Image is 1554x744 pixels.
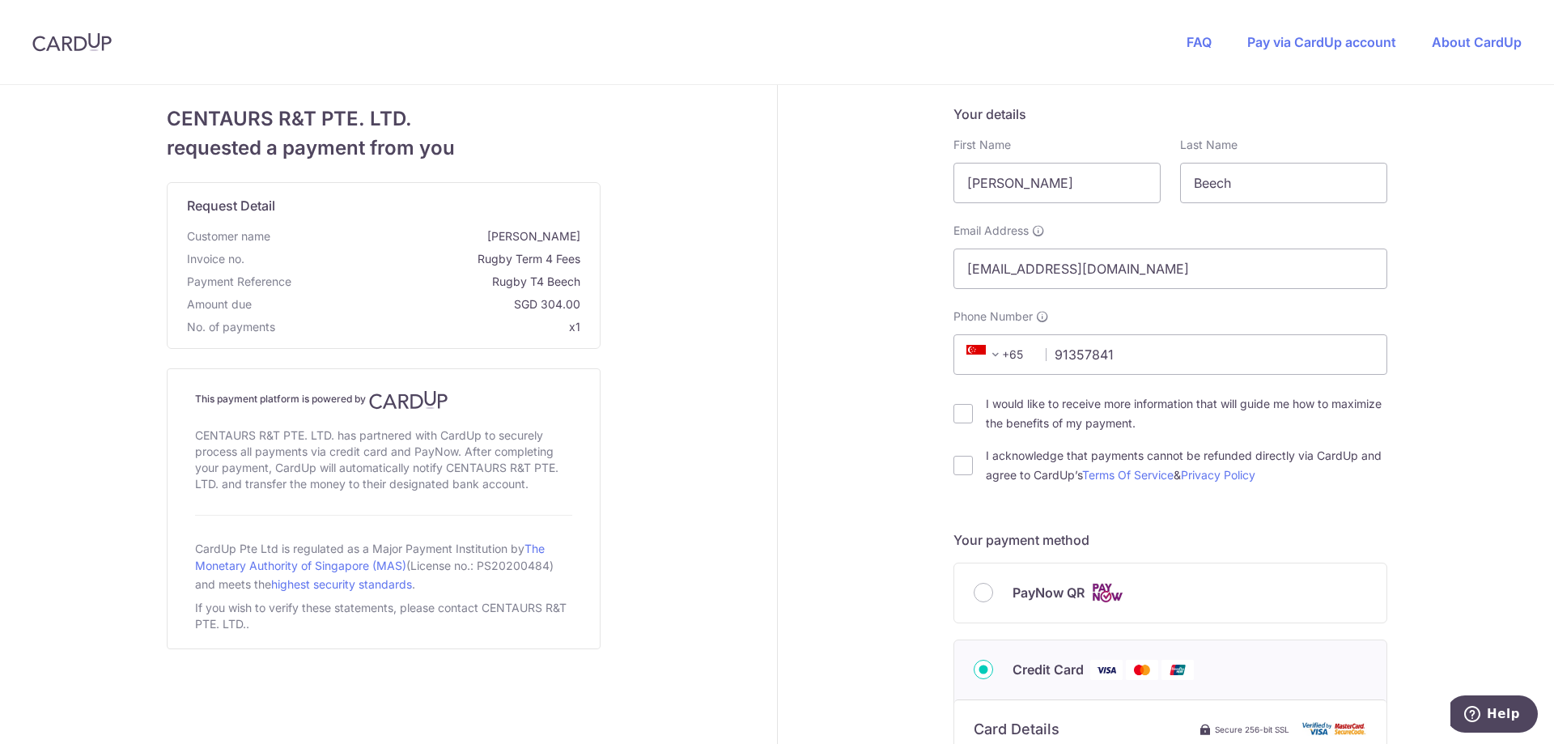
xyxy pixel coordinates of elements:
[966,345,1005,364] span: +65
[953,223,1029,239] span: Email Address
[167,134,601,163] span: requested a payment from you
[986,394,1387,433] label: I would like to receive more information that will guide me how to maximize the benefits of my pa...
[974,583,1367,603] div: PayNow QR Cards logo
[258,296,580,312] span: SGD 304.00
[1450,695,1538,736] iframe: Opens a widget where you can find more information
[1090,660,1123,680] img: Visa
[974,660,1367,680] div: Credit Card Visa Mastercard Union Pay
[277,228,580,244] span: [PERSON_NAME]
[953,308,1033,325] span: Phone Number
[1161,660,1194,680] img: Union Pay
[195,597,572,636] div: If you wish to verify these statements, please contact CENTAURS R&T PTE. LTD..
[195,424,572,495] div: CENTAURS R&T PTE. LTD. has partnered with CardUp to securely process all payments via credit card...
[1187,34,1212,50] a: FAQ
[1013,660,1084,679] span: Credit Card
[953,530,1387,550] h5: Your payment method
[953,137,1011,153] label: First Name
[953,163,1161,203] input: First name
[167,104,601,134] span: CENTAURS R&T PTE. LTD.
[195,535,572,597] div: CardUp Pte Ltd is regulated as a Major Payment Institution by (License no.: PS20200484) and meets...
[187,319,275,335] span: No. of payments
[986,446,1387,485] label: I acknowledge that payments cannot be refunded directly via CardUp and agree to CardUp’s &
[1432,34,1522,50] a: About CardUp
[271,577,412,591] a: highest security standards
[1091,583,1123,603] img: Cards logo
[1302,722,1367,736] img: card secure
[187,274,291,288] span: translation missing: en.payment_reference
[195,390,572,410] h4: This payment platform is powered by
[953,104,1387,124] h5: Your details
[187,228,270,244] span: Customer name
[953,249,1387,289] input: Email address
[569,320,580,334] span: x1
[187,251,244,267] span: Invoice no.
[962,345,1034,364] span: +65
[187,198,275,214] span: translation missing: en.request_detail
[1247,34,1396,50] a: Pay via CardUp account
[974,720,1059,739] h6: Card Details
[187,296,252,312] span: Amount due
[251,251,580,267] span: Rugby Term 4 Fees
[32,32,112,52] img: CardUp
[369,390,448,410] img: CardUp
[1181,468,1255,482] a: Privacy Policy
[298,274,580,290] span: Rugby T4 Beech
[1013,583,1085,602] span: PayNow QR
[1180,137,1238,153] label: Last Name
[1180,163,1387,203] input: Last name
[1215,723,1289,736] span: Secure 256-bit SSL
[1082,468,1174,482] a: Terms Of Service
[1126,660,1158,680] img: Mastercard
